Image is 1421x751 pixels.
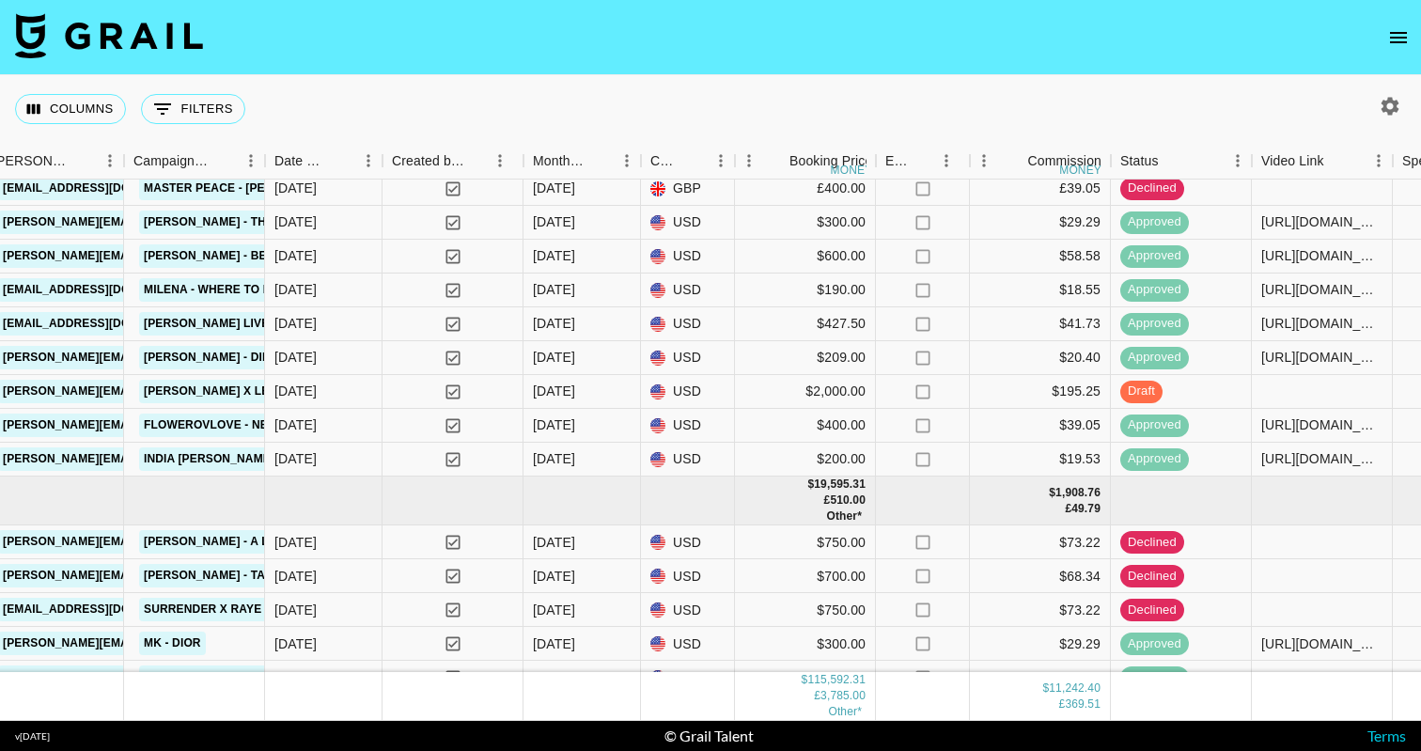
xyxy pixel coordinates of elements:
[735,206,876,240] div: $300.00
[274,212,317,231] div: 7/15/2025
[735,443,876,477] div: $200.00
[211,148,237,174] button: Sort
[641,274,735,307] div: USD
[139,211,309,234] a: [PERSON_NAME] - The sick
[139,632,206,655] a: MK - Dior
[237,147,265,175] button: Menu
[1065,501,1071,517] div: £
[274,143,328,180] div: Date Created
[707,147,735,175] button: Menu
[641,559,735,593] div: USD
[139,598,386,621] a: Surrender x Raye Summer Festivals
[641,661,735,695] div: USD
[641,525,735,559] div: USD
[735,274,876,307] div: $190.00
[970,661,1111,695] div: $32.41
[1120,450,1189,468] span: approved
[533,567,575,586] div: Aug '25
[533,280,575,299] div: Jul '25
[970,206,1111,240] div: $29.29
[533,348,575,367] div: Jul '25
[802,672,808,688] div: $
[586,148,613,174] button: Sort
[641,307,735,341] div: USD
[1055,485,1101,501] div: 1,908.76
[1120,568,1184,586] span: declined
[1120,416,1189,434] span: approved
[15,13,203,58] img: Grail Talent
[970,593,1111,627] div: $73.22
[1261,348,1382,367] div: https://www.tiktok.com/@sv3ngali1/video/7532246273894649102
[139,414,337,437] a: Flowerovlove - New friends
[735,172,876,206] div: £400.00
[912,148,938,174] button: Sort
[274,179,317,197] div: 8/14/2025
[274,533,317,552] div: 8/13/2025
[139,530,343,554] a: [PERSON_NAME] - A Little More
[1120,602,1184,619] span: declined
[641,409,735,443] div: USD
[680,148,707,174] button: Sort
[641,375,735,409] div: USD
[735,307,876,341] div: $427.50
[274,415,317,434] div: 7/1/2025
[1027,143,1101,180] div: Commission
[735,559,876,593] div: $700.00
[970,307,1111,341] div: $41.73
[970,341,1111,375] div: $20.40
[824,493,831,508] div: £
[274,382,317,400] div: 7/16/2025
[274,314,317,333] div: 7/7/2025
[1261,314,1382,333] div: https://www.tiktok.com/@sv3ngali1/video/7527801299136482573
[274,668,317,687] div: 8/6/2025
[141,94,245,124] button: Show filters
[641,593,735,627] div: USD
[735,593,876,627] div: $750.00
[641,172,735,206] div: GBP
[274,280,317,299] div: 7/28/2025
[970,147,998,175] button: Menu
[970,627,1111,661] div: $29.29
[274,601,317,619] div: 8/14/2025
[133,143,211,180] div: Campaign (Type)
[1261,212,1382,231] div: https://www.tiktok.com/@seraahr/video/7527715417046011158
[1120,349,1189,367] span: approved
[139,244,488,268] a: [PERSON_NAME] - Beautiful Colors - from Kaiju No. 8
[274,567,317,586] div: 8/6/2025
[970,525,1111,559] div: $73.22
[465,148,492,174] button: Sort
[885,143,912,180] div: Expenses: Remove Commission?
[641,240,735,274] div: USD
[1065,696,1101,712] div: 369.51
[139,380,392,403] a: [PERSON_NAME] x Le Monde Gourmand
[15,730,50,743] div: v [DATE]
[814,688,820,704] div: £
[1120,383,1163,400] span: draft
[70,148,96,174] button: Sort
[265,143,383,180] div: Date Created
[1049,485,1055,501] div: $
[533,601,575,619] div: Aug '25
[1252,143,1393,180] div: Video Link
[139,665,322,689] a: Hugel & Dawty - Loosen up
[789,143,872,180] div: Booking Price
[876,143,970,180] div: Expenses: Remove Commission?
[641,206,735,240] div: USD
[1120,213,1189,231] span: approved
[533,533,575,552] div: Aug '25
[1261,246,1382,265] div: https://www.tiktok.com/@sv3ngali1/video/7534103987864325431, https://www.tiktok.com/@sv3ngali1/vi...
[533,668,575,687] div: Aug '25
[533,382,575,400] div: Jul '25
[735,375,876,409] div: $2,000.00
[533,634,575,653] div: Aug '25
[533,143,586,180] div: Month Due
[763,148,789,174] button: Sort
[1120,534,1184,552] span: declined
[807,477,814,493] div: $
[274,449,317,468] div: 7/7/2025
[735,147,763,175] button: Menu
[1120,247,1189,265] span: approved
[1261,668,1382,687] div: https://www.tiktok.com/@lottekln/video/7538378990088703264
[1261,415,1382,434] div: https://www.tiktok.com/@sv3ngali1/video/7525587142676974903
[735,661,876,695] div: $332.00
